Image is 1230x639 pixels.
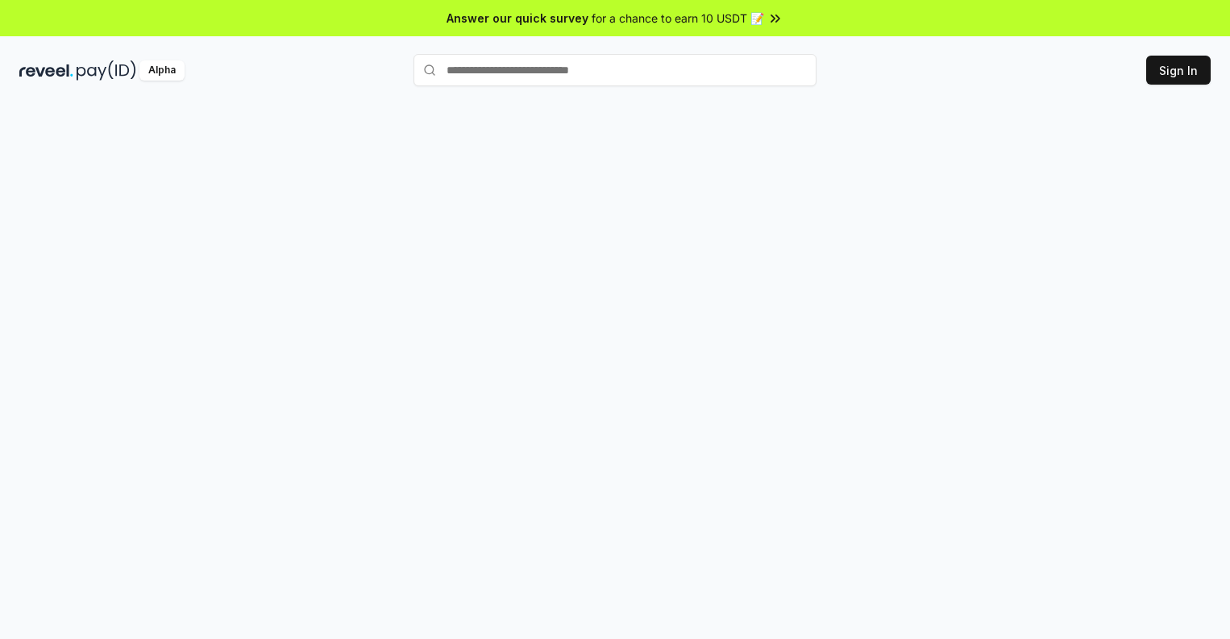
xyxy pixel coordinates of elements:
[1146,56,1211,85] button: Sign In
[139,60,185,81] div: Alpha
[592,10,764,27] span: for a chance to earn 10 USDT 📝
[447,10,588,27] span: Answer our quick survey
[77,60,136,81] img: pay_id
[19,60,73,81] img: reveel_dark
